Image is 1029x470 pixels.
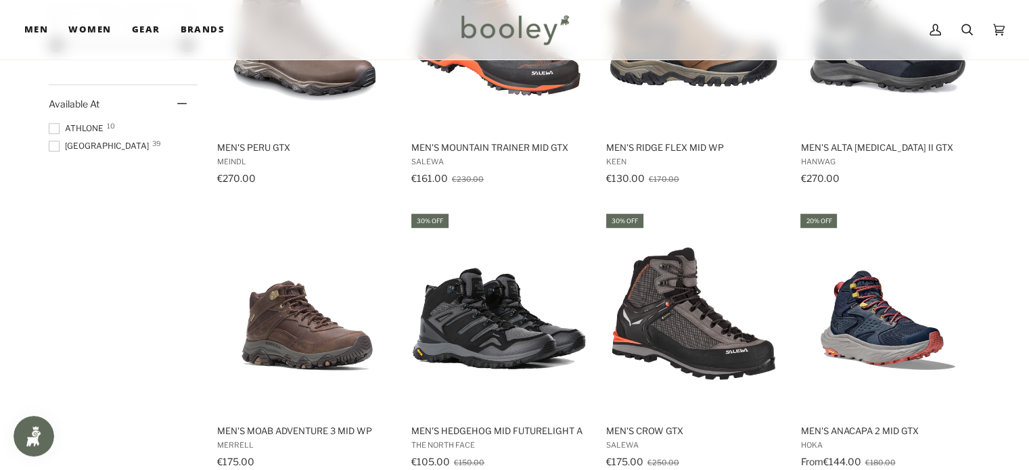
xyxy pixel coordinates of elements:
[604,224,783,403] img: Salewa Men's Crow GTX Wallnut / Fluo Orange - Booley Galway
[649,174,679,184] span: €170.00
[409,224,589,403] img: The North Face Men's Hedgehog Mid FutureLight TNF Black / Zinc Grey - Booley Galway
[800,440,976,450] span: Hoka
[217,456,254,467] span: €175.00
[24,23,48,37] span: Men
[606,456,643,467] span: €175.00
[647,458,679,467] span: €250.00
[606,141,781,154] span: Men's Ridge Flex Mid WP
[800,141,976,154] span: Men's Alta [MEDICAL_DATA] II GTX
[107,122,115,129] span: 10
[800,456,823,467] span: From
[217,172,256,184] span: €270.00
[217,425,392,437] span: Men's Moab Adventure 3 Mid WP
[152,140,161,147] span: 39
[452,174,484,184] span: €230.00
[411,214,449,228] div: 30% off
[865,458,895,467] span: €180.00
[215,224,394,403] img: Merrell Men's Moab Adventure 3 Mid WP Earth - Booley Galway
[800,425,976,437] span: Men's Anacapa 2 Mid GTX
[455,10,574,49] img: Booley
[411,157,587,166] span: Salewa
[49,140,153,152] span: [GEOGRAPHIC_DATA]
[411,172,448,184] span: €161.00
[217,157,392,166] span: Meindl
[68,23,111,37] span: Women
[411,440,587,450] span: The North Face
[798,224,978,403] img: Hoka Men's Anacapa 2 Mid GTX Outer Space / Grey - Booley Galway
[800,214,837,228] div: 20% off
[823,456,861,467] span: €144.00
[606,440,781,450] span: Salewa
[217,440,392,450] span: Merrell
[800,172,839,184] span: €270.00
[132,23,160,37] span: Gear
[606,172,645,184] span: €130.00
[411,141,587,154] span: Men's Mountain Trainer Mid GTX
[606,425,781,437] span: Men's Crow GTX
[606,214,643,228] div: 30% off
[180,23,225,37] span: Brands
[14,416,54,456] iframe: Button to open loyalty program pop-up
[411,425,587,437] span: Men's Hedgehog Mid FutureLight A
[606,157,781,166] span: Keen
[49,98,99,110] span: Available At
[49,122,108,135] span: Athlone
[411,456,450,467] span: €105.00
[217,141,392,154] span: Men's Peru GTX
[800,157,976,166] span: Hanwag
[454,458,484,467] span: €150.00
